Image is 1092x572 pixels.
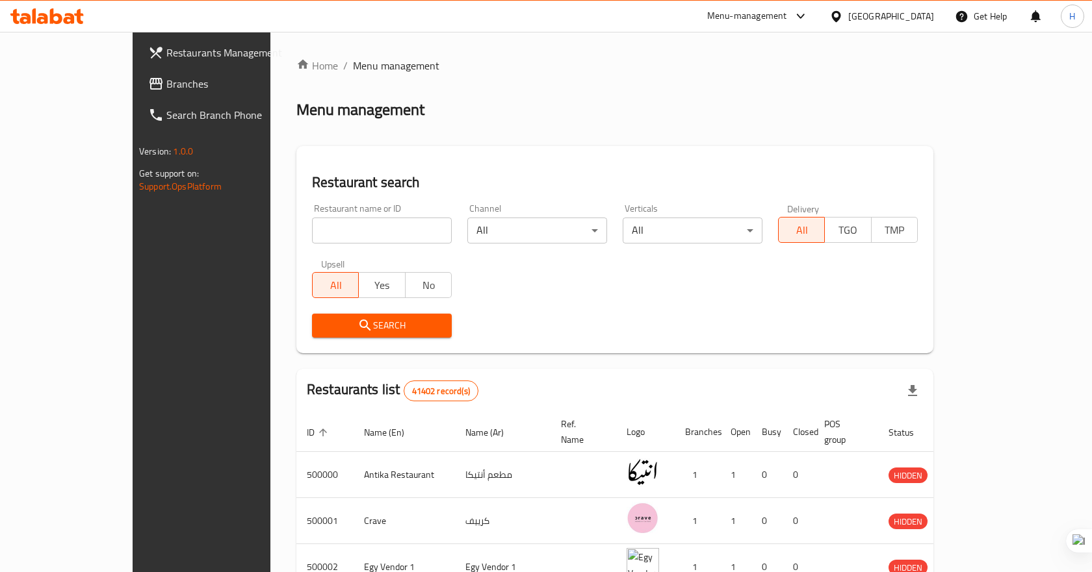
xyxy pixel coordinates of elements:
[166,107,305,123] span: Search Branch Phone
[404,385,478,397] span: 41402 record(s)
[783,452,814,498] td: 0
[675,452,720,498] td: 1
[307,425,331,440] span: ID
[312,173,918,192] h2: Restaurant search
[889,514,928,529] div: HIDDEN
[467,218,607,243] div: All
[751,412,783,452] th: Busy
[353,58,439,73] span: Menu management
[318,276,354,295] span: All
[404,380,478,401] div: Total records count
[787,204,820,213] label: Delivery
[720,412,751,452] th: Open
[675,412,720,452] th: Branches
[358,272,405,298] button: Yes
[411,276,447,295] span: No
[166,76,305,92] span: Branches
[783,498,814,544] td: 0
[784,221,820,240] span: All
[296,498,354,544] td: 500001
[321,259,345,268] label: Upsell
[465,425,521,440] span: Name (Ar)
[354,498,455,544] td: Crave
[364,276,400,295] span: Yes
[138,37,315,68] a: Restaurants Management
[296,452,354,498] td: 500000
[707,8,787,24] div: Menu-management
[623,218,762,243] div: All
[405,272,452,298] button: No
[561,416,601,447] span: Ref. Name
[871,217,918,243] button: TMP
[889,425,931,440] span: Status
[139,178,222,195] a: Support.OpsPlatform
[627,502,659,534] img: Crave
[889,468,928,483] span: HIDDEN
[354,452,455,498] td: Antika Restaurant
[751,452,783,498] td: 0
[897,375,928,406] div: Export file
[138,99,315,131] a: Search Branch Phone
[296,58,338,73] a: Home
[139,143,171,160] span: Version:
[166,45,305,60] span: Restaurants Management
[1069,9,1075,23] span: H
[824,217,871,243] button: TGO
[751,498,783,544] td: 0
[322,317,441,334] span: Search
[824,416,863,447] span: POS group
[889,514,928,529] span: HIDDEN
[455,452,551,498] td: مطعم أنتيكا
[783,412,814,452] th: Closed
[138,68,315,99] a: Branches
[675,498,720,544] td: 1
[139,165,199,182] span: Get support on:
[312,314,452,338] button: Search
[173,143,193,160] span: 1.0.0
[830,221,866,240] span: TGO
[616,412,675,452] th: Logo
[720,498,751,544] td: 1
[296,58,933,73] nav: breadcrumb
[627,456,659,488] img: Antika Restaurant
[720,452,751,498] td: 1
[364,425,421,440] span: Name (En)
[312,218,452,243] input: Search for restaurant name or ID..
[307,380,478,401] h2: Restaurants list
[343,58,348,73] li: /
[848,9,934,23] div: [GEOGRAPHIC_DATA]
[296,99,424,120] h2: Menu management
[778,217,825,243] button: All
[455,498,551,544] td: كرييف
[877,221,913,240] span: TMP
[312,272,359,298] button: All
